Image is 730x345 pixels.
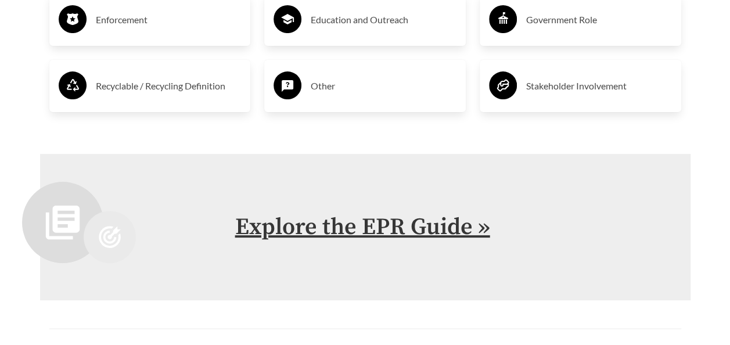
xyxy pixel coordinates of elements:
[526,10,672,29] h3: Government Role
[311,77,456,95] h3: Other
[96,10,242,29] h3: Enforcement
[235,213,490,242] a: Explore the EPR Guide »
[526,77,672,95] h3: Stakeholder Involvement
[96,77,242,95] h3: Recyclable / Recycling Definition
[311,10,456,29] h3: Education and Outreach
